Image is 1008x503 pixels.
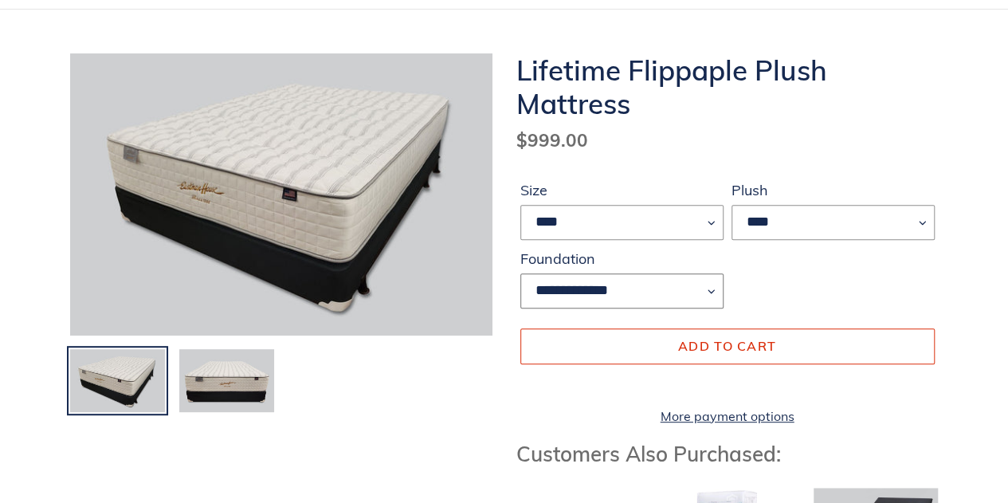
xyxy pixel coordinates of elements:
span: $999.00 [516,128,588,151]
label: Foundation [520,248,724,269]
label: Plush [731,179,935,201]
button: Add to cart [520,328,935,363]
img: Load image into Gallery viewer, Lifetime-flippable-plush-mattress-and-foundation-angled-view [69,348,167,415]
span: Add to cart [678,338,776,354]
img: Load image into Gallery viewer, Lifetime-flippable-plush-mattress-and-foundation [178,348,276,415]
h3: Customers Also Purchased: [516,442,939,466]
h1: Lifetime Flippaple Plush Mattress [516,53,939,120]
a: More payment options [520,407,935,426]
label: Size [520,179,724,201]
